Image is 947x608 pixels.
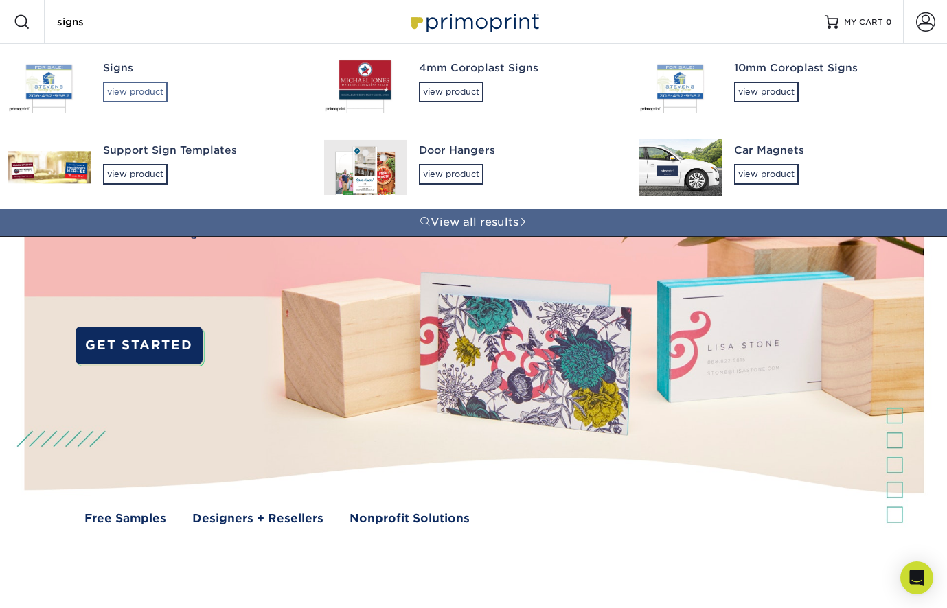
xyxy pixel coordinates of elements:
[3,566,117,603] iframe: Google Customer Reviews
[631,44,947,126] a: 10mm Coroplast Signsview product
[350,510,470,527] a: Nonprofit Solutions
[405,7,543,36] img: Primoprint
[103,164,168,185] div: view product
[316,44,632,126] a: 4mm Coroplast Signsview product
[8,58,91,113] img: Signs
[419,164,483,185] div: view product
[84,510,166,527] a: Free Samples
[419,82,483,102] div: view product
[192,510,323,527] a: Designers + Resellers
[886,17,892,27] span: 0
[324,140,407,195] img: Door Hangers
[900,561,933,594] div: Open Intercom Messenger
[639,139,722,196] img: Car Magnets
[103,143,299,159] div: Support Sign Templates
[631,126,947,209] a: Car Magnetsview product
[324,58,407,113] img: 4mm Coroplast Signs
[734,164,799,185] div: view product
[316,126,632,209] a: Door Hangersview product
[734,60,931,76] div: 10mm Coroplast Signs
[8,151,91,183] img: Support Sign Templates
[56,14,190,30] input: SEARCH PRODUCTS.....
[639,58,722,113] img: 10mm Coroplast Signs
[734,143,931,159] div: Car Magnets
[734,82,799,102] div: view product
[419,143,615,159] div: Door Hangers
[419,60,615,76] div: 4mm Coroplast Signs
[76,327,202,364] a: GET STARTED
[103,60,299,76] div: Signs
[103,82,168,102] div: view product
[844,16,883,28] span: MY CART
